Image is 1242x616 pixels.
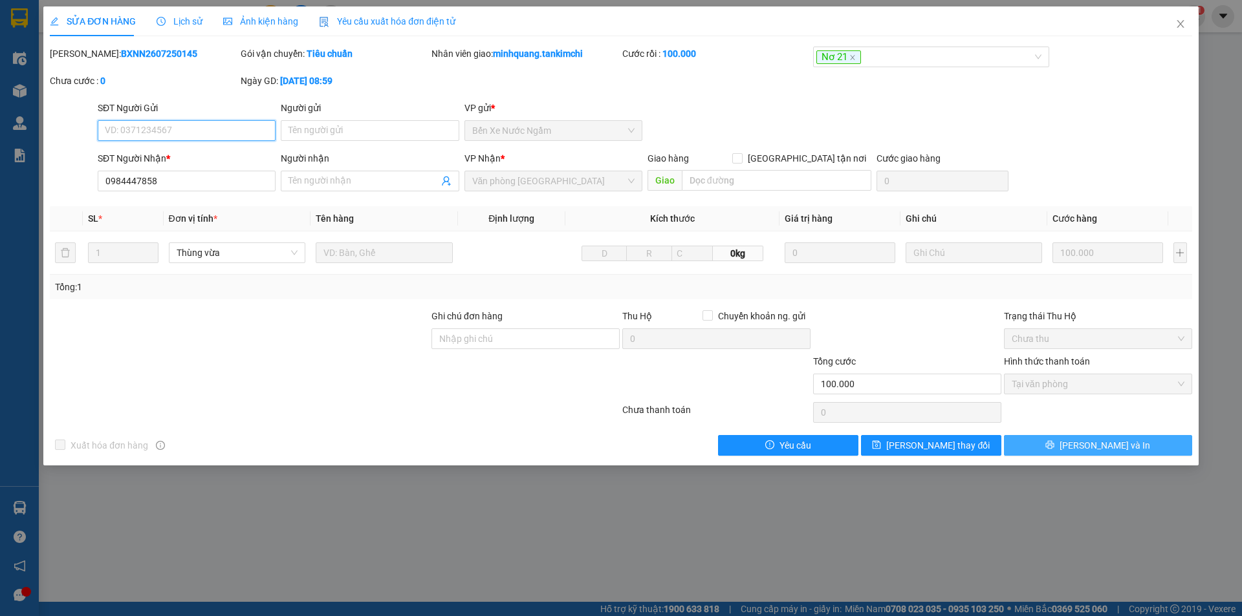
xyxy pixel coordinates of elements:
span: Văn phòng Đà Nẵng [472,171,635,191]
input: 0 [1052,242,1162,263]
span: [GEOGRAPHIC_DATA] tận nơi [743,151,871,165]
span: info-circle [156,441,165,450]
input: R [626,246,672,261]
button: delete [55,242,76,263]
b: 0 [100,76,105,86]
input: D [582,246,627,261]
div: Người nhận [281,151,459,165]
input: Dọc đường [682,170,871,191]
div: VP gửi [464,101,642,115]
span: exclamation-circle [765,440,774,451]
span: Tại văn phòng [1012,374,1184,394]
span: [PERSON_NAME] thay đổi [886,438,990,452]
div: Gói vận chuyển: [241,47,429,61]
span: SỬA ĐƠN HÀNG [50,16,136,27]
button: plus [1173,242,1187,263]
div: [PERSON_NAME]: [50,47,238,61]
b: Tiêu chuẩn [307,48,353,59]
input: Ghi Chú [906,242,1043,263]
span: VP Nhận [464,153,501,164]
b: BXNN2607250145 [121,48,197,59]
button: printer[PERSON_NAME] và In [1004,435,1192,456]
div: Nhân viên giao: [431,47,620,61]
b: [DATE] 08:59 [280,76,332,86]
span: clock-circle [157,17,166,26]
input: Cước giao hàng [877,171,1008,191]
span: Ảnh kiện hàng [223,16,298,27]
span: picture [223,17,232,26]
span: Giao [648,170,682,191]
span: SL [88,213,98,224]
button: exclamation-circleYêu cầu [718,435,858,456]
div: Cước rồi : [622,47,811,61]
label: Hình thức thanh toán [1004,356,1090,366]
input: C [671,246,713,261]
button: Close [1162,6,1199,43]
span: user-add [441,176,452,186]
span: Nơ 21 [816,50,861,65]
input: VD: Bàn, Ghế [316,242,453,263]
div: Người gửi [281,101,459,115]
label: Ghi chú đơn hàng [431,311,503,321]
span: Tổng cước [813,356,856,366]
span: close [1175,19,1186,29]
button: save[PERSON_NAME] thay đổi [861,435,1001,456]
span: [PERSON_NAME] và In [1060,438,1150,452]
span: Thu Hộ [622,311,652,321]
span: Chưa thu [1012,329,1184,348]
input: 0 [785,242,895,263]
span: Đơn vị tính [169,213,217,224]
span: Yêu cầu xuất hóa đơn điện tử [319,16,455,27]
div: Tổng: 1 [55,280,479,294]
span: Tên hàng [316,213,354,224]
span: Bến Xe Nước Ngầm [472,121,635,140]
th: Ghi chú [900,206,1048,231]
span: printer [1045,440,1054,451]
span: Thùng vừa [177,243,298,262]
b: minhquang.tankimchi [493,48,583,59]
span: Yêu cầu [779,438,811,452]
b: 100.000 [662,48,696,59]
label: Cước giao hàng [877,153,941,164]
span: Giá trị hàng [785,213,833,224]
span: Cước hàng [1052,213,1097,224]
span: Chuyển khoản ng. gửi [713,309,811,323]
div: Chưa thanh toán [621,403,812,425]
span: save [872,440,881,451]
div: SĐT Người Gửi [98,101,276,115]
div: Trạng thái Thu Hộ [1004,309,1192,323]
div: Ngày GD: [241,74,429,88]
div: Chưa cước : [50,74,238,88]
div: SĐT Người Nhận [98,151,276,165]
span: 0kg [713,246,763,261]
span: Giao hàng [648,153,689,164]
span: Lịch sử [157,16,202,27]
span: edit [50,17,59,26]
span: Xuất hóa đơn hàng [65,438,153,452]
span: close [849,54,856,61]
span: Định lượng [488,213,534,224]
img: icon [319,17,329,27]
span: Kích thước [650,213,695,224]
input: Ghi chú đơn hàng [431,328,620,349]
